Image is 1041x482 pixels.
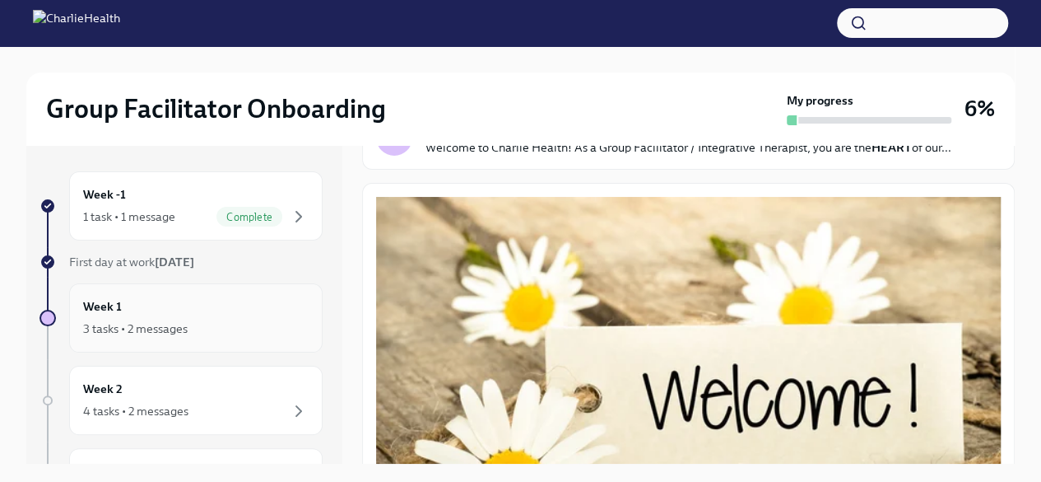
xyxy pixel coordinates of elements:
h6: Week -1 [83,185,126,204]
a: Week 13 tasks • 2 messages [40,283,323,353]
h6: Week 1 [83,297,122,316]
div: 4 tasks • 2 messages [83,403,188,419]
a: Week 24 tasks • 2 messages [40,366,323,435]
img: CharlieHealth [33,10,120,36]
a: First day at work[DATE] [40,254,323,270]
strong: [DATE] [155,255,194,269]
strong: HEART [871,140,912,155]
a: Week -11 task • 1 messageComplete [40,171,323,241]
h2: Group Facilitator Onboarding [46,92,386,125]
span: Complete [216,211,282,223]
p: Welcome to Charlie Health! As a Group Facilitator / Integrative Therapist, you are the of our... [425,139,951,156]
span: First day at work [69,255,194,269]
h6: Week 2 [83,380,123,398]
div: 1 task • 1 message [83,208,175,225]
h3: 6% [964,94,995,124]
h6: Week 3 [83,462,123,480]
div: 3 tasks • 2 messages [83,321,188,337]
strong: My progress [787,92,853,109]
